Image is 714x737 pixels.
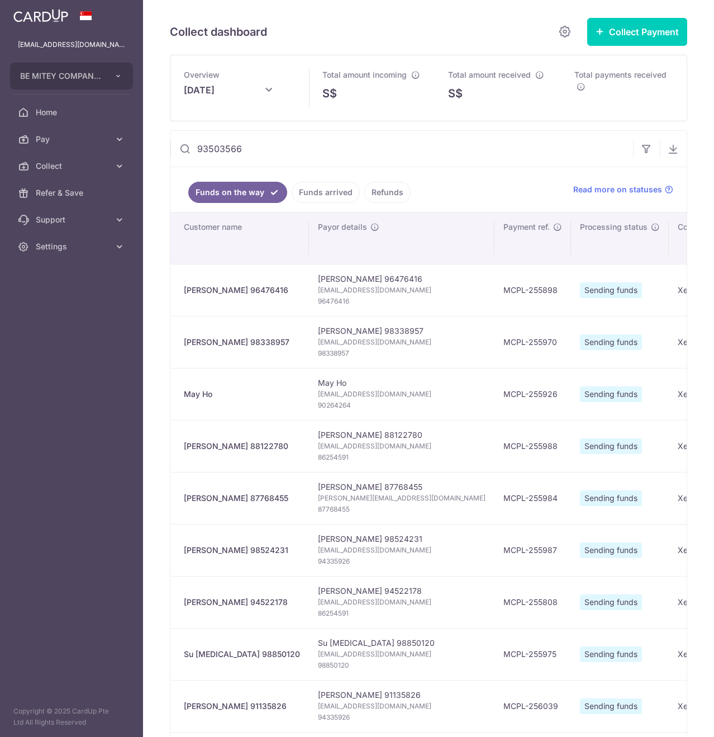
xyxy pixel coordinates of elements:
span: Refer & Save [36,187,110,199]
h5: Collect dashboard [170,23,267,41]
span: [EMAIL_ADDRESS][DOMAIN_NAME] [318,337,485,348]
td: MCPL-255926 [494,368,571,420]
span: Total amount received [448,70,531,79]
input: Search [170,131,633,167]
td: MCPL-255970 [494,316,571,368]
td: Su [MEDICAL_DATA] 98850120 [309,628,494,680]
span: 86254591 [318,452,485,463]
th: Processing status [571,212,669,264]
span: 98850120 [318,660,485,671]
span: 94335926 [318,556,485,567]
span: 98338957 [318,348,485,359]
span: Payor details [318,221,367,233]
span: Total amount incoming [322,70,407,79]
span: Sending funds [580,334,642,350]
div: [PERSON_NAME] 98338957 [184,337,300,348]
span: [EMAIL_ADDRESS][DOMAIN_NAME] [318,649,485,660]
span: Home [36,107,110,118]
p: [EMAIL_ADDRESS][DOMAIN_NAME] [18,39,125,50]
span: Sending funds [580,282,642,298]
span: Pay [36,134,110,145]
td: [PERSON_NAME] 91135826 [309,680,494,732]
div: May Ho [184,389,300,400]
span: S$ [448,85,463,102]
span: Read more on statuses [573,184,662,195]
span: [EMAIL_ADDRESS][DOMAIN_NAME] [318,441,485,452]
td: May Ho [309,368,494,420]
span: Settings [36,241,110,252]
span: 94335926 [318,712,485,723]
span: Sending funds [580,542,642,558]
td: MCPL-255988 [494,420,571,472]
span: [EMAIL_ADDRESS][DOMAIN_NAME] [318,389,485,400]
td: MCPL-255975 [494,628,571,680]
td: [PERSON_NAME] 87768455 [309,472,494,524]
td: [PERSON_NAME] 98338957 [309,316,494,368]
td: MCPL-255984 [494,472,571,524]
td: [PERSON_NAME] 98524231 [309,524,494,576]
button: Collect Payment [587,18,687,46]
span: [EMAIL_ADDRESS][DOMAIN_NAME] [318,597,485,608]
td: [PERSON_NAME] 96476416 [309,264,494,316]
span: Sending funds [580,438,642,454]
span: Total payments received [574,70,667,79]
button: BE MITEY COMPANY PTE. LTD. [10,63,133,89]
img: CardUp [13,9,68,22]
td: [PERSON_NAME] 88122780 [309,420,494,472]
span: Sending funds [580,698,642,714]
span: 90264264 [318,400,485,411]
a: Read more on statuses [573,184,673,195]
a: Refunds [364,182,411,203]
td: MCPL-256039 [494,680,571,732]
span: 87768455 [318,504,485,515]
div: [PERSON_NAME] 88122780 [184,441,300,452]
div: [PERSON_NAME] 96476416 [184,285,300,296]
span: BE MITEY COMPANY PTE. LTD. [20,70,103,82]
th: Customer name [170,212,309,264]
div: [PERSON_NAME] 91135826 [184,701,300,712]
span: Sending funds [580,490,642,506]
span: Sending funds [580,646,642,662]
span: S$ [322,85,337,102]
span: Sending funds [580,386,642,402]
span: Payment ref. [503,221,550,233]
td: MCPL-255898 [494,264,571,316]
span: [PERSON_NAME][EMAIL_ADDRESS][DOMAIN_NAME] [318,493,485,504]
div: [PERSON_NAME] 87768455 [184,493,300,504]
td: MCPL-255987 [494,524,571,576]
td: MCPL-255808 [494,576,571,628]
span: Overview [184,70,220,79]
th: Payment ref. [494,212,571,264]
span: Support [36,214,110,225]
a: Funds on the way [188,182,287,203]
td: [PERSON_NAME] 94522178 [309,576,494,628]
span: [EMAIL_ADDRESS][DOMAIN_NAME] [318,285,485,296]
span: 96476416 [318,296,485,307]
div: [PERSON_NAME] 98524231 [184,545,300,556]
div: [PERSON_NAME] 94522178 [184,597,300,608]
span: Processing status [580,221,648,233]
span: Sending funds [580,594,642,610]
span: 86254591 [318,608,485,619]
span: [EMAIL_ADDRESS][DOMAIN_NAME] [318,701,485,712]
th: Payor details [309,212,494,264]
a: Funds arrived [292,182,360,203]
span: Collect [36,160,110,172]
span: [EMAIL_ADDRESS][DOMAIN_NAME] [318,545,485,556]
div: Su [MEDICAL_DATA] 98850120 [184,649,300,660]
iframe: Opens a widget where you can find more information [642,703,703,731]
